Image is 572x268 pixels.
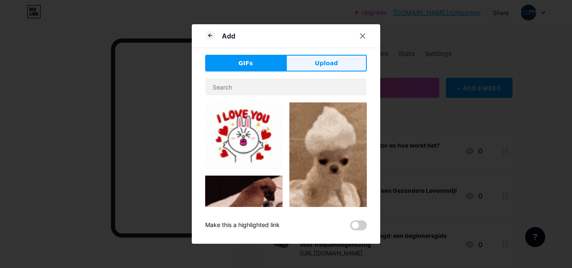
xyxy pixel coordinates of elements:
img: Gihpy [289,102,367,240]
button: Upload [286,55,367,71]
span: GIFs [238,59,253,68]
div: Make this a highlighted link [205,220,280,230]
input: Search [206,79,366,95]
span: Upload [315,59,338,68]
button: GIFs [205,55,286,71]
img: Gihpy [205,176,283,245]
div: Add [222,31,235,41]
img: Gihpy [205,102,283,169]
